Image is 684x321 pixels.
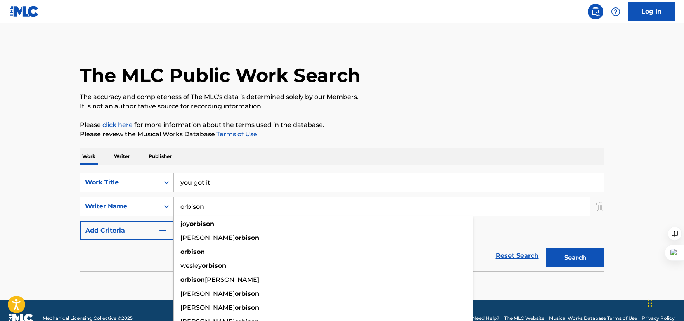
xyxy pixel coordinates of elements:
[235,290,259,297] strong: orbison
[80,173,604,271] form: Search Form
[146,148,174,165] p: Publisher
[628,2,675,21] a: Log In
[80,120,604,130] p: Please for more information about the terms used in the database.
[608,4,623,19] div: Help
[180,220,190,227] span: joy
[492,247,542,264] a: Reset Search
[190,220,214,227] strong: orbison
[180,276,205,283] strong: orbison
[180,248,205,255] strong: orbison
[85,202,155,211] div: Writer Name
[180,262,202,269] span: wesley
[9,6,39,17] img: MLC Logo
[596,197,604,216] img: Delete Criterion
[588,4,603,19] a: Public Search
[611,7,620,16] img: help
[102,121,133,128] a: click here
[158,226,168,235] img: 9d2ae6d4665cec9f34b9.svg
[180,304,235,311] span: [PERSON_NAME]
[80,64,360,87] h1: The MLC Public Work Search
[80,148,98,165] p: Work
[591,7,600,16] img: search
[202,262,226,269] strong: orbison
[648,292,652,315] div: Drag
[180,290,235,297] span: [PERSON_NAME]
[80,92,604,102] p: The accuracy and completeness of The MLC's data is determined solely by our Members.
[80,102,604,111] p: It is not an authoritative source for recording information.
[180,234,235,241] span: [PERSON_NAME]
[80,221,174,240] button: Add Criteria
[546,248,604,267] button: Search
[80,130,604,139] p: Please review the Musical Works Database
[215,130,257,138] a: Terms of Use
[235,234,259,241] strong: orbison
[235,304,259,311] strong: orbison
[645,284,684,321] iframe: Chat Widget
[205,276,259,283] span: [PERSON_NAME]
[112,148,132,165] p: Writer
[85,178,155,187] div: Work Title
